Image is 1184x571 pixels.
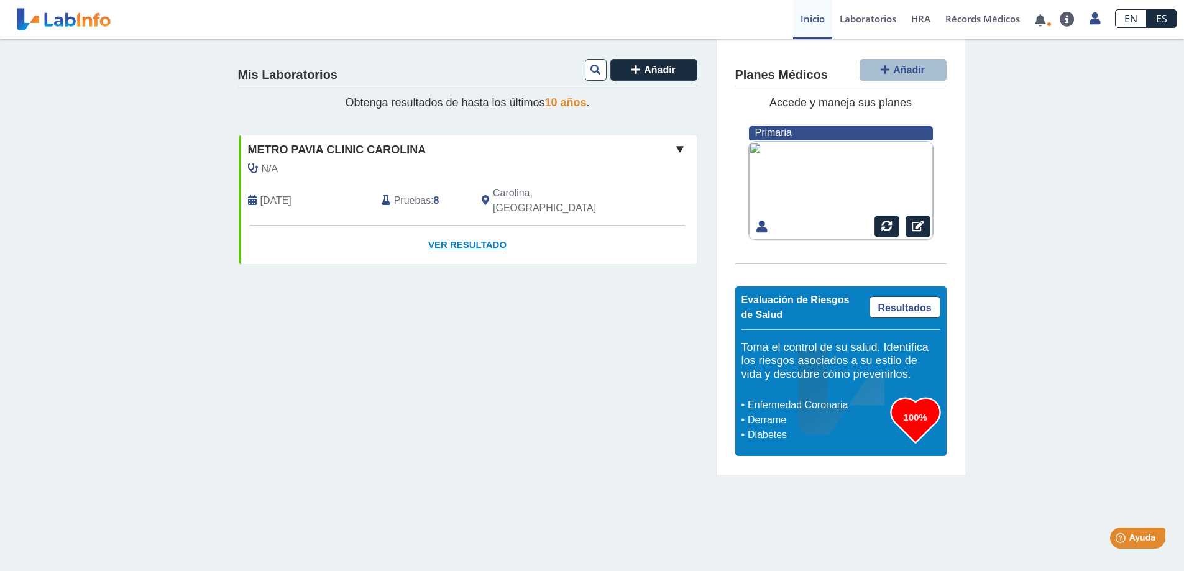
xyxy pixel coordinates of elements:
iframe: Help widget launcher [1073,523,1170,557]
a: Ver Resultado [239,226,697,265]
b: 8 [434,195,439,206]
li: Diabetes [745,427,891,442]
h5: Toma el control de su salud. Identifica los riesgos asociados a su estilo de vida y descubre cómo... [741,341,940,381]
span: Evaluación de Riesgos de Salud [741,295,850,320]
a: EN [1115,9,1147,28]
a: ES [1147,9,1177,28]
button: Añadir [860,59,947,81]
a: Resultados [870,296,940,318]
li: Derrame [745,413,891,427]
span: Carolina, PR [493,186,630,216]
h4: Mis Laboratorios [238,68,337,83]
span: N/A [262,162,278,176]
h3: 100% [891,409,940,425]
span: Añadir [644,65,676,75]
span: HRA [911,12,930,25]
span: 2025-10-11 [260,193,291,208]
h4: Planes Médicos [735,68,828,83]
span: Obtenga resultados de hasta los últimos . [345,96,589,109]
span: Pruebas [394,193,431,208]
span: Añadir [893,65,925,75]
button: Añadir [610,59,697,81]
span: Primaria [755,127,792,138]
div: : [372,186,472,216]
span: Metro Pavia Clinic Carolina [248,142,426,158]
li: Enfermedad Coronaria [745,398,891,413]
span: 10 años [545,96,587,109]
span: Accede y maneja sus planes [769,96,912,109]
